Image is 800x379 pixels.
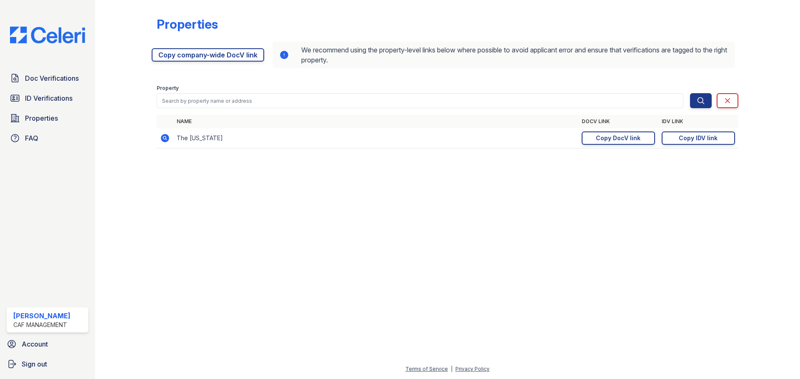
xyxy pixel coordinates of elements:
span: Account [22,339,48,349]
td: The [US_STATE] [173,128,578,149]
div: [PERSON_NAME] [13,311,70,321]
a: Terms of Service [405,366,448,372]
img: CE_Logo_Blue-a8612792a0a2168367f1c8372b55b34899dd931a85d93a1a3d3e32e68fde9ad4.png [3,27,92,43]
th: IDV Link [658,115,738,128]
a: Doc Verifications [7,70,88,87]
div: | [451,366,452,372]
span: Properties [25,113,58,123]
span: Doc Verifications [25,73,79,83]
a: Copy IDV link [662,131,735,145]
a: Privacy Policy [455,366,490,372]
input: Search by property name or address [157,93,683,108]
span: FAQ [25,133,38,143]
div: We recommend using the property-level links below where possible to avoid applicant error and ens... [272,42,735,68]
label: Property [157,85,179,92]
a: Sign out [3,356,92,372]
span: Sign out [22,359,47,369]
th: Name [173,115,578,128]
a: Account [3,336,92,352]
div: CAF Management [13,321,70,329]
div: Properties [157,17,218,32]
a: FAQ [7,130,88,146]
div: Copy IDV link [679,134,717,142]
th: DocV Link [578,115,658,128]
span: ID Verifications [25,93,72,103]
a: Copy DocV link [582,131,655,145]
a: ID Verifications [7,90,88,107]
div: Copy DocV link [596,134,640,142]
a: Copy company-wide DocV link [152,48,264,62]
a: Properties [7,110,88,126]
